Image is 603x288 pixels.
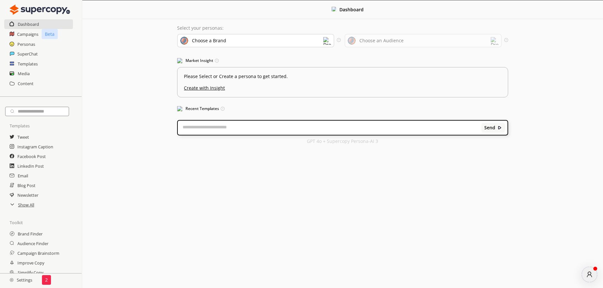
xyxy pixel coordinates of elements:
img: Close [10,278,14,282]
img: Popular Templates [177,106,182,111]
a: Facebook Post [17,152,46,161]
a: Dashboard [18,19,39,29]
img: Dropdown Icon [323,37,331,45]
a: Simplify Copy [18,268,43,277]
b: Dashboard [339,6,364,13]
a: Personas [17,39,35,49]
p: GPT 4o + Supercopy Persona-AI 3 [307,139,378,144]
img: Tooltip Icon [215,59,219,63]
a: Newsletter [17,190,38,200]
a: Campaign Brainstorm [17,248,59,258]
img: Tooltip Icon [221,107,225,111]
img: Tooltip Icon [337,38,341,42]
img: Dropdown Icon [491,37,498,45]
img: Close [10,3,70,16]
a: Audience Finder [17,239,48,248]
img: Market Insight [177,58,182,63]
img: Close [332,7,336,11]
img: Close [497,125,502,130]
p: Please Select or Create a persona to get started. [184,74,501,79]
a: Improve Copy [17,258,44,268]
a: SuperChat [17,49,38,59]
a: Instagram Caption [17,142,53,152]
a: Email [18,171,28,181]
img: Audience Icon [348,37,356,45]
h3: Market Insight [177,56,508,65]
a: Media [18,69,30,78]
a: Templates [18,59,38,69]
button: atlas-launcher [582,267,597,282]
img: Tooltip Icon [504,38,508,42]
p: 2 [45,277,48,283]
div: atlas-message-author-avatar [582,267,597,282]
a: Blog Post [17,181,35,190]
img: Brand Icon [180,37,188,45]
a: Show All [18,200,34,210]
h3: Recent Templates [177,104,508,114]
u: Create with Insight [184,82,501,91]
div: Choose a Brand [192,38,226,43]
a: Content [18,79,34,88]
a: Campaigns [17,29,38,39]
div: Choose an Audience [359,38,404,43]
a: LinkedIn Post [17,161,44,171]
p: Select your personas: [177,25,508,31]
a: Tweet [17,132,29,142]
b: Send [484,125,495,130]
p: Beta [42,29,58,39]
a: Brand Finder [18,229,43,239]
